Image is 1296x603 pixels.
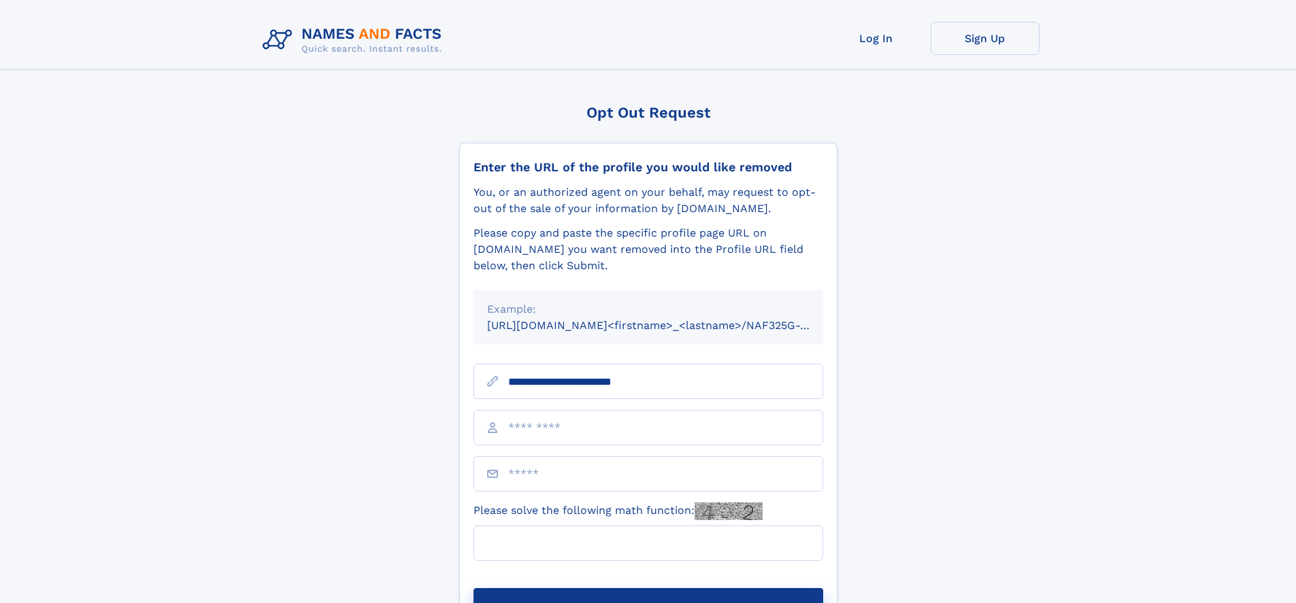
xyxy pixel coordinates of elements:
small: [URL][DOMAIN_NAME]<firstname>_<lastname>/NAF325G-xxxxxxxx [487,319,849,332]
img: Logo Names and Facts [257,22,453,58]
div: Example: [487,301,810,317]
div: You, or an authorized agent on your behalf, may request to opt-out of the sale of your informatio... [473,184,823,217]
div: Enter the URL of the profile you would like removed [473,160,823,175]
a: Sign Up [931,22,1040,55]
div: Please copy and paste the specific profile page URL on [DOMAIN_NAME] you want removed into the Pr... [473,225,823,274]
a: Log In [822,22,931,55]
label: Please solve the following math function: [473,502,763,520]
div: Opt Out Request [459,104,837,121]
